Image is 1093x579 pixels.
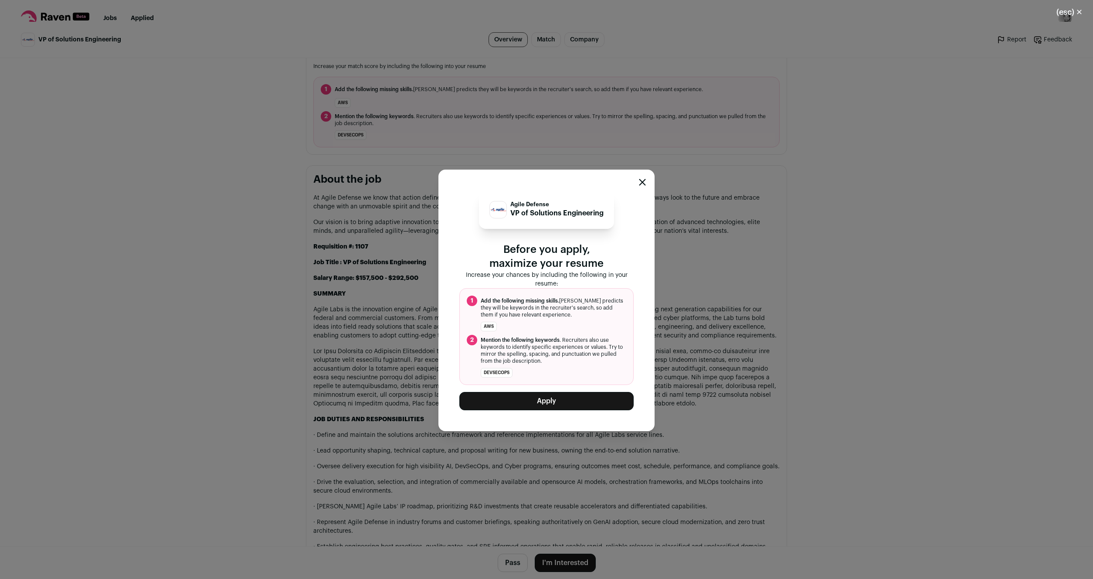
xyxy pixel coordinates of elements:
span: Add the following missing skills. [481,298,559,303]
span: Mention the following keywords [481,337,560,343]
span: . Recruiters also use keywords to identify specific experiences or values. Try to mirror the spel... [481,337,626,364]
span: 2 [467,335,477,345]
p: Agile Defense [510,201,604,208]
img: 1a323abec4330b21293fe30d01ad9bd26e7e0ddbcafff7af65c0ab3c4194ff75.png [490,208,506,212]
li: DevSecOps [481,368,513,378]
span: [PERSON_NAME] predicts they will be keywords in the recruiter's search, so add them if you have r... [481,297,626,318]
span: 1 [467,296,477,306]
button: Close modal [1046,3,1093,22]
p: Before you apply, maximize your resume [459,243,634,271]
button: Close modal [639,179,646,186]
li: AWS [481,322,497,331]
p: VP of Solutions Engineering [510,208,604,218]
button: Apply [459,392,634,410]
p: Increase your chances by including the following in your resume: [459,271,634,288]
